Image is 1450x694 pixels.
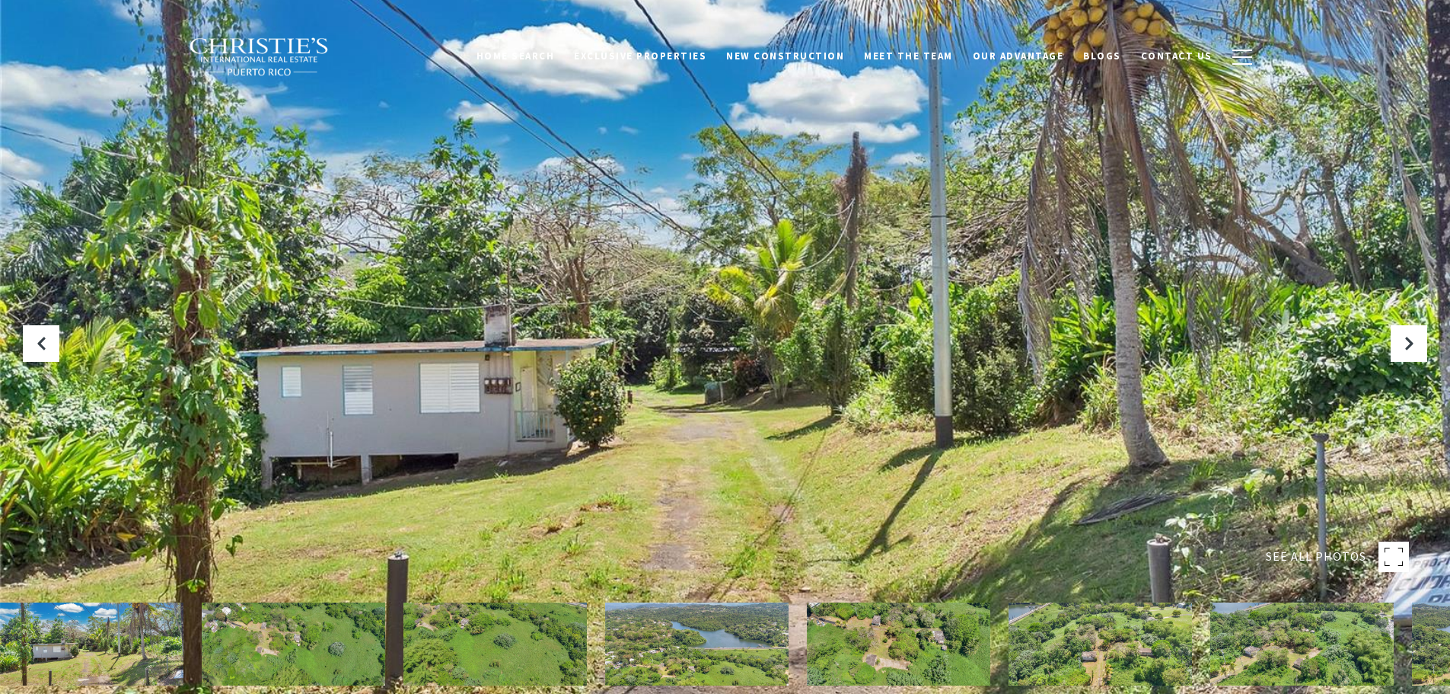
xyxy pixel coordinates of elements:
[1266,547,1366,567] span: SEE ALL PHOTOS
[1009,603,1192,686] img: 14 Acre LAGOON VIEW ESTATE
[202,603,385,686] img: 14 Acre LAGOON VIEW ESTATE
[807,603,990,686] img: 14 Acre LAGOON VIEW ESTATE
[726,50,844,62] span: New Construction
[973,50,1064,62] span: Our Advantage
[467,42,565,71] a: Home Search
[574,50,706,62] span: Exclusive Properties
[1210,603,1394,686] img: 14 Acre LAGOON VIEW ESTATE
[963,42,1074,71] a: Our Advantage
[716,42,854,71] a: New Construction
[1073,42,1131,71] a: Blogs
[564,42,716,71] a: Exclusive Properties
[1141,50,1213,62] span: Contact Us
[1083,50,1121,62] span: Blogs
[605,603,789,686] img: 14 Acre LAGOON VIEW ESTATE
[189,37,330,77] img: Christie's International Real Estate black text logo
[854,42,963,71] a: Meet the Team
[403,603,587,686] img: 14 Acre LAGOON VIEW ESTATE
